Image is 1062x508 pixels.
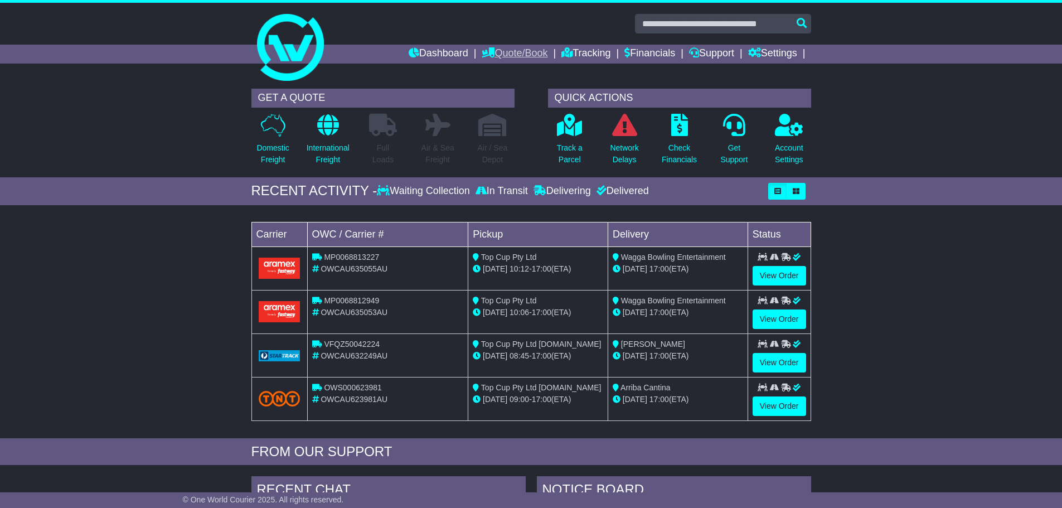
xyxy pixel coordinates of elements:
p: Account Settings [775,142,803,166]
span: 17:00 [649,308,669,317]
img: TNT_Domestic.png [259,391,300,406]
a: CheckFinancials [661,113,697,172]
span: MP0068812949 [324,296,379,305]
span: OWCAU632249AU [321,351,387,360]
span: Wagga Bowling Entertainment [621,296,726,305]
p: Domestic Freight [256,142,289,166]
div: (ETA) [613,307,743,318]
img: GetCarrierServiceLogo [259,350,300,361]
div: - (ETA) [473,263,603,275]
span: [DATE] [483,308,507,317]
a: AccountSettings [774,113,804,172]
div: Delivering [531,185,594,197]
span: Top Cup Pty Ltd [DOMAIN_NAME] [481,340,602,349]
span: 17:00 [649,395,669,404]
a: Quote/Book [482,45,547,64]
span: 17:00 [532,308,551,317]
div: In Transit [473,185,531,197]
span: [PERSON_NAME] [621,340,685,349]
span: [DATE] [483,395,507,404]
p: Get Support [720,142,748,166]
p: Full Loads [369,142,397,166]
p: Network Delays [610,142,638,166]
td: Delivery [608,222,748,246]
p: Air / Sea Depot [478,142,508,166]
img: Aramex.png [259,301,300,322]
div: (ETA) [613,263,743,275]
div: QUICK ACTIONS [548,89,811,108]
span: 08:45 [510,351,529,360]
span: OWCAU635053AU [321,308,387,317]
div: RECENT CHAT [251,476,526,506]
span: [DATE] [623,264,647,273]
td: Status [748,222,811,246]
div: - (ETA) [473,350,603,362]
div: RECENT ACTIVITY - [251,183,377,199]
a: NetworkDelays [609,113,639,172]
div: Waiting Collection [377,185,472,197]
div: FROM OUR SUPPORT [251,444,811,460]
a: View Order [753,353,806,372]
a: Financials [624,45,675,64]
div: - (ETA) [473,307,603,318]
span: [DATE] [623,308,647,317]
a: Settings [748,45,797,64]
div: NOTICE BOARD [537,476,811,506]
a: View Order [753,266,806,286]
span: MP0068813227 [324,253,379,262]
a: Support [689,45,734,64]
div: Delivered [594,185,649,197]
span: © One World Courier 2025. All rights reserved. [183,495,344,504]
div: - (ETA) [473,394,603,405]
div: GET A QUOTE [251,89,515,108]
p: Track a Parcel [557,142,583,166]
td: OWC / Carrier # [307,222,468,246]
span: Top Cup Pty Ltd [481,253,537,262]
img: Aramex.png [259,258,300,278]
a: View Order [753,309,806,329]
span: Arriba Cantina [620,383,671,392]
span: 10:06 [510,308,529,317]
span: 17:00 [532,351,551,360]
a: Track aParcel [556,113,583,172]
span: 10:12 [510,264,529,273]
div: (ETA) [613,394,743,405]
span: Top Cup Pty Ltd [DOMAIN_NAME] [481,383,602,392]
a: DomesticFreight [256,113,289,172]
span: 17:00 [649,264,669,273]
p: Air & Sea Freight [421,142,454,166]
span: Wagga Bowling Entertainment [621,253,726,262]
a: GetSupport [720,113,748,172]
a: Tracking [561,45,610,64]
span: OWS000623981 [324,383,382,392]
p: Check Financials [662,142,697,166]
span: 09:00 [510,395,529,404]
p: International Freight [307,142,350,166]
td: Carrier [251,222,307,246]
span: [DATE] [483,264,507,273]
span: OWCAU635055AU [321,264,387,273]
td: Pickup [468,222,608,246]
a: Dashboard [409,45,468,64]
span: 17:00 [532,264,551,273]
span: VFQZ50042224 [324,340,380,349]
span: [DATE] [483,351,507,360]
span: [DATE] [623,395,647,404]
span: OWCAU623981AU [321,395,387,404]
a: InternationalFreight [306,113,350,172]
span: 17:00 [532,395,551,404]
span: 17:00 [649,351,669,360]
a: View Order [753,396,806,416]
span: [DATE] [623,351,647,360]
span: Top Cup Pty Ltd [481,296,537,305]
div: (ETA) [613,350,743,362]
